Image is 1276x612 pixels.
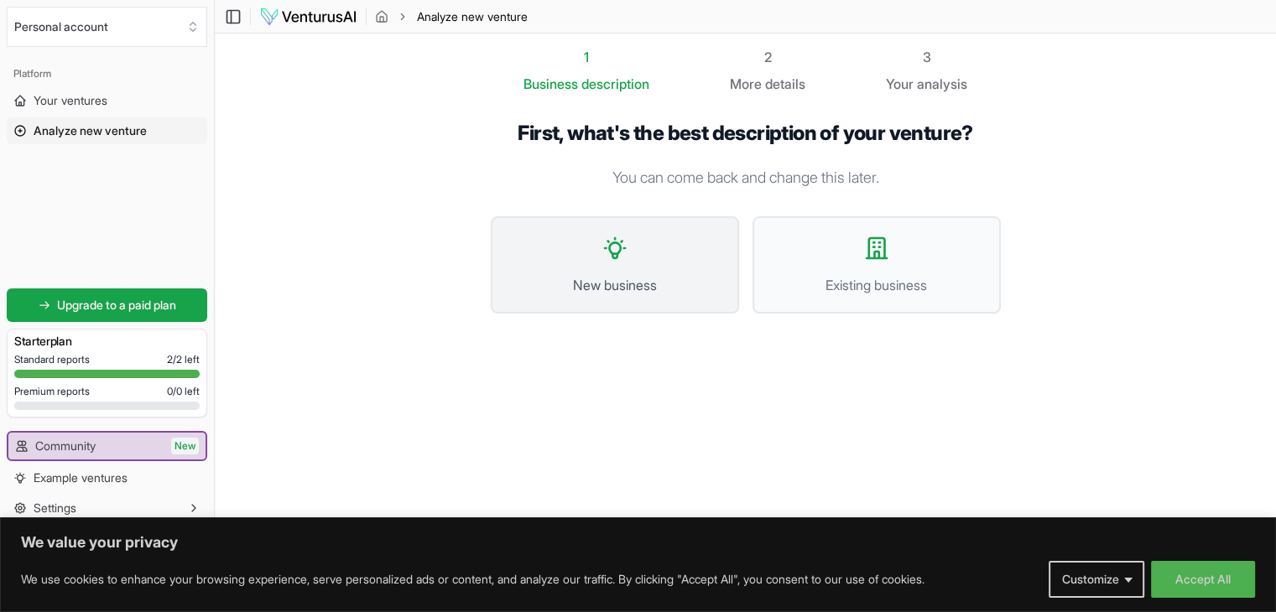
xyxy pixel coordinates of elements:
[171,438,199,454] span: New
[34,92,107,109] span: Your ventures
[167,353,200,366] span: 2 / 2 left
[7,464,207,491] a: Example ventures
[7,495,207,521] button: Settings
[7,7,207,47] button: Select an organization
[765,75,805,92] span: details
[1151,561,1255,598] button: Accept All
[491,216,739,314] button: New business
[1049,561,1144,598] button: Customize
[35,438,96,454] span: Community
[771,275,982,295] span: Existing business
[886,74,914,94] span: Your
[167,385,200,398] span: 0 / 0 left
[34,469,128,486] span: Example ventures
[417,8,528,25] span: Analyze new venture
[523,74,578,94] span: Business
[7,60,207,87] div: Platform
[730,47,805,67] div: 2
[8,433,206,459] a: CommunityNew
[14,333,200,350] h3: Starter plan
[259,7,357,27] img: logo
[21,569,924,589] p: We use cookies to enhance your browsing experience, serve personalized ads or content, and analyz...
[14,353,90,366] span: Standard reports
[491,166,1001,189] p: You can come back and change this later.
[491,121,1001,146] h1: First, what's the best description of your venture?
[509,275,721,295] span: New business
[57,297,176,314] span: Upgrade to a paid plan
[34,500,76,516] span: Settings
[14,385,90,398] span: Premium reports
[730,74,762,94] span: More
[917,75,967,92] span: analysis
[7,117,207,144] a: Analyze new venture
[21,532,1255,552] p: We value your privacy
[523,47,649,67] div: 1
[886,47,967,67] div: 3
[7,288,207,322] a: Upgrade to a paid plan
[581,75,649,92] span: description
[7,87,207,114] a: Your ventures
[753,216,1001,314] button: Existing business
[375,8,528,25] nav: breadcrumb
[34,122,147,139] span: Analyze new venture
